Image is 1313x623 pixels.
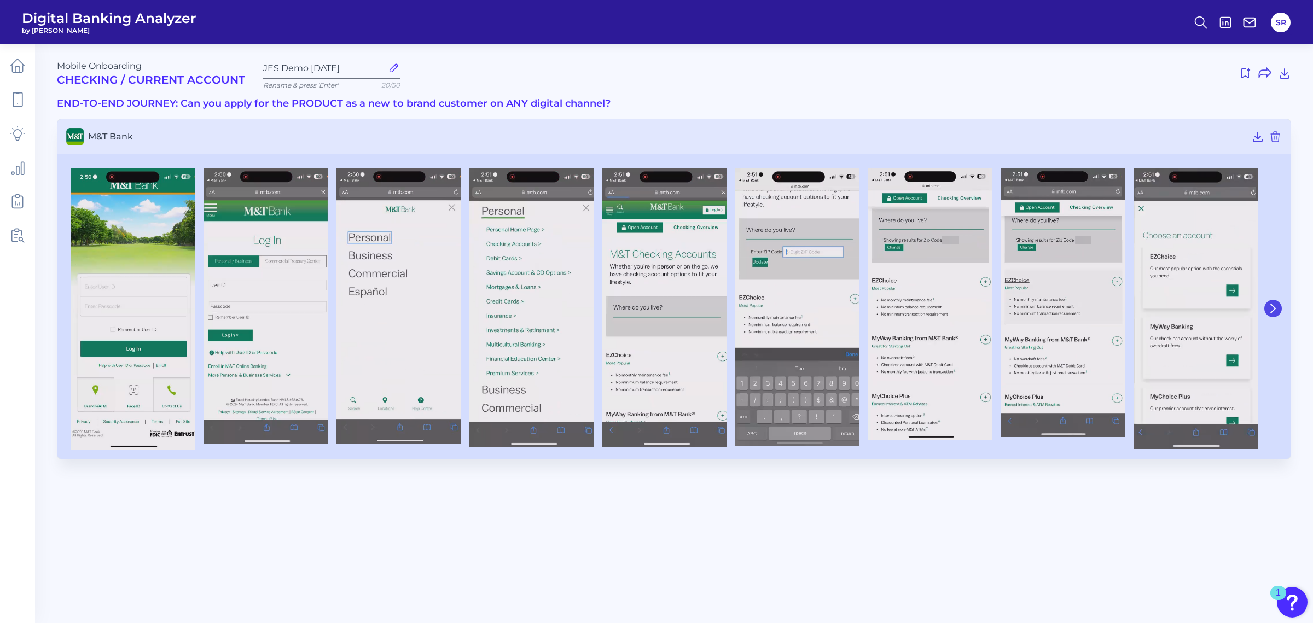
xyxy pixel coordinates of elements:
img: M&T Bank [204,168,328,445]
img: M&T Bank [1134,168,1258,449]
button: Open Resource Center, 1 new notification [1277,587,1308,618]
div: 1 [1276,593,1281,607]
button: SR [1271,13,1291,32]
p: Rename & press 'Enter' [263,81,400,89]
div: Mobile Onboarding [57,61,245,86]
h2: Checking / Current Account [57,73,245,86]
img: M&T Bank [868,168,992,440]
span: M&T Bank [88,131,1247,142]
h3: END-TO-END JOURNEY: Can you apply for the PRODUCT as a new to brand customer on ANY digital channel? [57,98,1291,110]
img: M&T Bank [336,168,461,444]
img: M&T Bank [735,168,859,446]
span: 20/50 [381,81,400,89]
img: M&T Bank [469,168,594,447]
img: M&T Bank [71,168,195,450]
img: M&T Bank [1001,168,1125,437]
img: M&T Bank [602,168,727,447]
span: Digital Banking Analyzer [22,10,196,26]
span: by [PERSON_NAME] [22,26,196,34]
